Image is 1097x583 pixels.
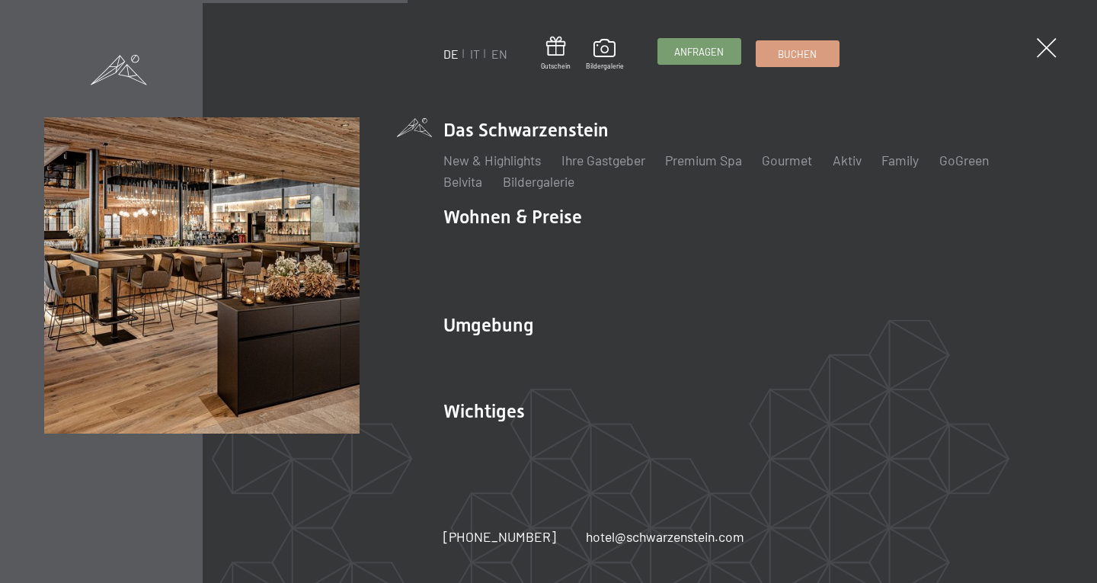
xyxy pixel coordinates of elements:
a: New & Highlights [443,152,541,168]
a: GoGreen [939,152,989,168]
span: Gutschein [541,62,571,71]
a: Premium Spa [665,152,742,168]
a: hotel@schwarzenstein.com [586,527,744,546]
a: Gutschein [541,37,571,71]
a: Bildergalerie [503,173,574,190]
a: Anfragen [658,39,740,64]
a: Aktiv [833,152,862,168]
a: IT [470,46,480,61]
a: Bildergalerie [586,39,624,71]
a: [PHONE_NUMBER] [443,527,556,546]
a: Buchen [756,41,839,66]
a: Belvita [443,173,482,190]
span: [PHONE_NUMBER] [443,528,556,545]
span: Buchen [778,47,817,61]
a: Family [881,152,919,168]
a: Ihre Gastgeber [561,152,645,168]
a: Gourmet [762,152,812,168]
span: Bildergalerie [586,62,624,71]
span: Anfragen [674,45,724,59]
a: DE [443,46,459,61]
a: EN [491,46,507,61]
